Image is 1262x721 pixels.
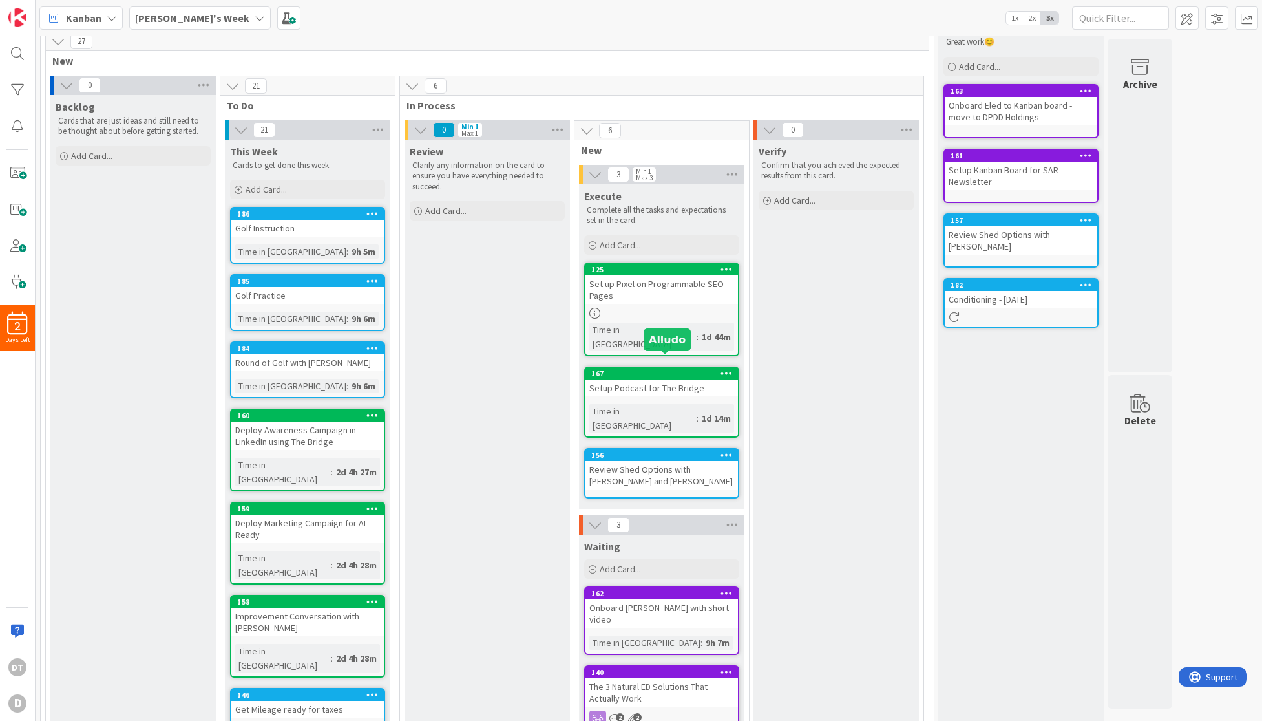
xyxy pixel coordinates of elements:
div: D [8,694,26,713]
span: : [331,465,333,479]
span: 😊 [984,36,994,47]
span: 21 [245,78,267,94]
div: 156 [591,451,738,460]
span: Add Card... [246,184,287,195]
div: 9h 5m [348,244,379,259]
div: Round of Golf with [PERSON_NAME] [231,354,384,371]
div: 160Deploy Awareness Campaign in LinkedIn using The Bridge [231,410,384,450]
div: 125 [585,264,738,275]
div: Time in [GEOGRAPHIC_DATA] [235,551,331,579]
div: 2d 4h 28m [333,558,380,572]
div: Time in [GEOGRAPHIC_DATA] [235,244,346,259]
div: Conditioning - [DATE] [945,291,1097,308]
div: Time in [GEOGRAPHIC_DATA] [235,458,331,486]
span: Add Card... [600,563,641,575]
span: 21 [253,122,275,138]
div: Archive [1123,76,1157,92]
div: 140 [585,667,738,678]
div: Setup Podcast for The Bridge [585,380,738,396]
div: 185 [237,277,384,286]
span: : [700,636,702,650]
p: Celebrate the competition of the card. Great work [946,27,1096,48]
div: 184 [231,343,384,354]
div: 163Onboard Eled to Kanban board - move to DPDD Holdings [945,85,1097,125]
span: Execute [584,189,622,202]
div: 161 [951,151,1097,160]
div: 157Review Shed Options with [PERSON_NAME] [945,215,1097,255]
span: Backlog [56,100,95,113]
div: Golf Instruction [231,220,384,237]
div: 160 [237,411,384,420]
div: Onboard [PERSON_NAME] with short video [585,599,738,628]
div: Max 3 [636,175,653,181]
div: Time in [GEOGRAPHIC_DATA] [235,644,331,673]
span: Add Card... [774,195,815,206]
b: [PERSON_NAME]'s Week [135,12,249,25]
div: 2d 4h 28m [333,651,380,665]
div: 125Set up Pixel on Programmable SEO Pages [585,264,738,304]
div: 140 [591,668,738,677]
div: 2d 4h 27m [333,465,380,479]
span: 3x [1041,12,1058,25]
span: : [331,651,333,665]
div: 159Deploy Marketing Campaign for AI-Ready [231,503,384,543]
div: 182Conditioning - [DATE] [945,279,1097,308]
div: 157 [945,215,1097,226]
div: 186 [237,210,384,219]
div: 1d 14m [699,411,734,425]
h5: Alludo [649,334,686,346]
div: 163 [951,87,1097,96]
div: 125 [591,265,738,274]
div: 156Review Shed Options with [PERSON_NAME] and [PERSON_NAME] [585,449,738,490]
span: Review [410,145,443,158]
div: Setup Kanban Board for SAR Newsletter [945,162,1097,190]
div: Time in [GEOGRAPHIC_DATA] [589,323,697,351]
div: 159 [237,504,384,513]
div: 161 [945,150,1097,162]
div: 146 [231,689,384,701]
div: 146Get Mileage ready for taxes [231,689,384,718]
div: Time in [GEOGRAPHIC_DATA] [235,312,346,326]
span: 0 [79,78,101,93]
div: 157 [951,216,1097,225]
div: Delete [1124,413,1156,428]
div: 1d 44m [699,330,734,344]
p: Cards to get done this week. [233,160,383,171]
span: Add Card... [425,205,467,217]
div: 161Setup Kanban Board for SAR Newsletter [945,150,1097,190]
span: Add Card... [71,150,112,162]
span: 27 [70,34,92,49]
span: : [331,558,333,572]
p: Cards that are just ideas and still need to be thought about before getting started. [58,116,208,137]
div: 9h 6m [348,379,379,393]
span: To Do [227,99,379,112]
div: 146 [237,691,384,700]
span: 0 [433,122,455,138]
div: 162Onboard [PERSON_NAME] with short video [585,588,738,628]
div: 9h 6m [348,312,379,326]
p: Complete all the tasks and expectations set in the card. [587,205,737,226]
div: 185Golf Practice [231,275,384,304]
div: Review Shed Options with [PERSON_NAME] and [PERSON_NAME] [585,461,738,490]
div: 167Setup Podcast for The Bridge [585,368,738,396]
span: 6 [425,78,447,94]
div: 160 [231,410,384,422]
span: Add Card... [600,239,641,251]
div: 167 [585,368,738,380]
span: 3 [607,167,629,182]
span: 2 [15,322,21,331]
div: 158 [237,597,384,607]
img: Visit kanbanzone.com [8,8,26,27]
span: 2x [1024,12,1041,25]
span: Kanban [66,10,101,26]
div: Deploy Marketing Campaign for AI-Ready [231,515,384,543]
input: Quick Filter... [1072,6,1169,30]
div: 9h 7m [702,636,733,650]
div: 140The 3 Natural ED Solutions That Actually Work [585,667,738,707]
span: 0 [782,122,804,138]
div: 158Improvement Conversation with [PERSON_NAME] [231,596,384,636]
div: 184Round of Golf with [PERSON_NAME] [231,343,384,371]
span: 3 [607,517,629,533]
span: : [697,330,699,344]
div: Time in [GEOGRAPHIC_DATA] [589,404,697,433]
